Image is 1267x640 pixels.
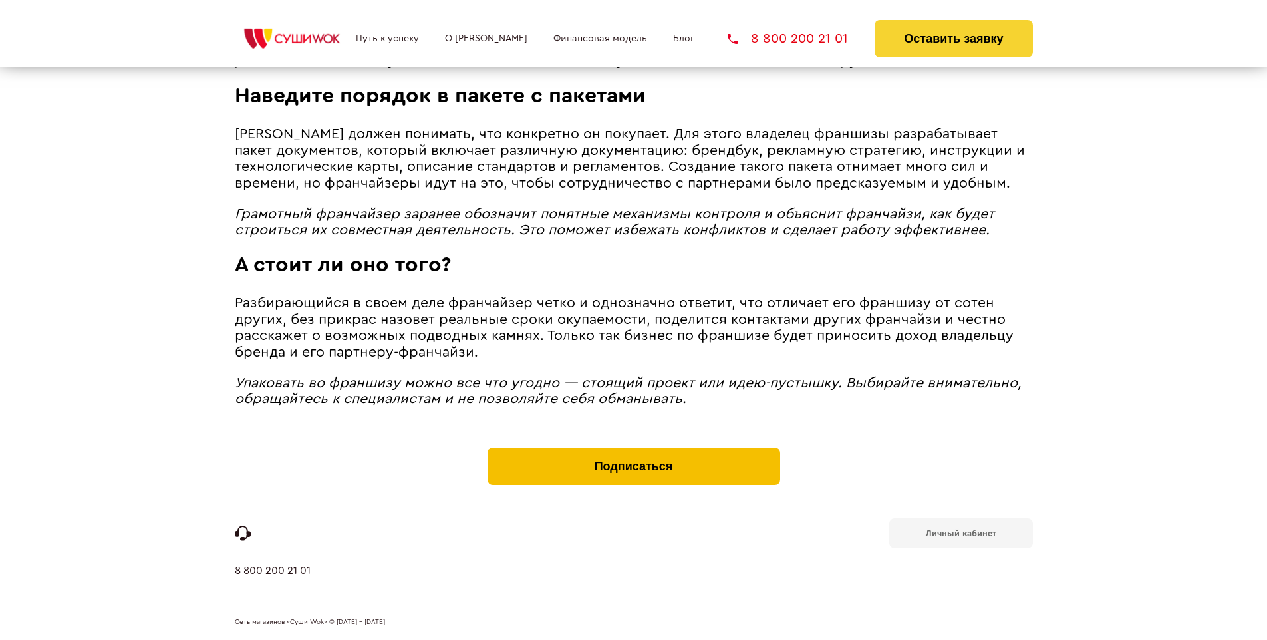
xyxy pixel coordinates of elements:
[488,448,780,485] button: Подписаться
[356,33,419,44] a: Путь к успеху
[235,207,994,238] i: Грамотный франчайзер заранее обозначит понятные механизмы контроля и объяснит франчайзи, как буде...
[235,376,1022,406] i: Упаковать во франшизу можно все что угодно ― стоящий проект или идею-пустышку. Выбирайте внимател...
[926,529,996,538] b: Личный кабинет
[889,518,1033,548] a: Личный кабинет
[235,127,1025,190] span: [PERSON_NAME] должен понимать, что конкретно он покупает. Для этого владелец франшизы разрабатыва...
[235,296,1014,359] span: Разбирающийся в своем деле франчайзер четко и однозначно ответит, что отличает его франшизу от со...
[445,33,527,44] a: О [PERSON_NAME]
[751,32,848,45] span: 8 800 200 21 01
[235,619,385,627] span: Сеть магазинов «Суши Wok» © [DATE] - [DATE]
[673,33,694,44] a: Блог
[235,254,452,275] span: А стоит ли оно того?
[235,85,646,106] span: Наведите порядок в пакете с пакетами
[728,32,848,45] a: 8 800 200 21 01
[553,33,647,44] a: Финансовая модель
[875,20,1032,57] button: Оставить заявку
[235,565,311,605] a: 8 800 200 21 01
